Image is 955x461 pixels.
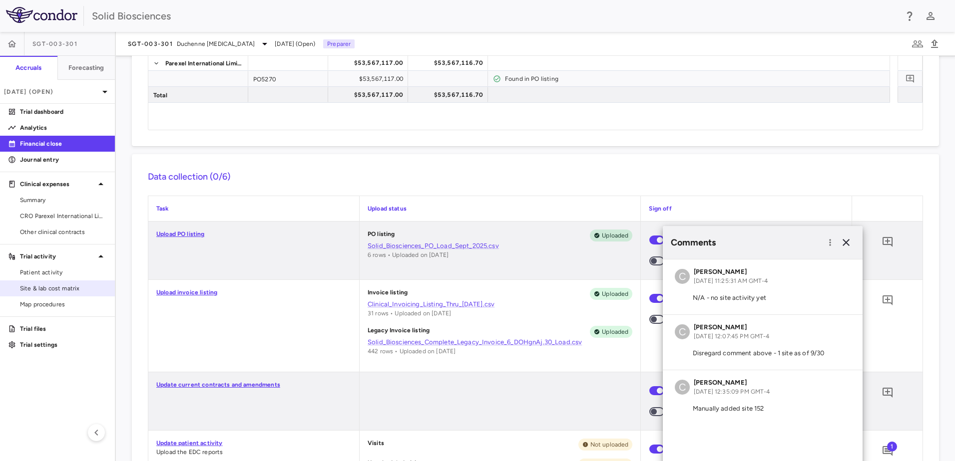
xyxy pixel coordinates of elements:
a: Update current contracts and amendments [156,381,280,388]
span: Upload the EDC reports [156,449,223,456]
button: Add comment [879,443,896,460]
span: [DATE] 11:25:31 AM GMT-4 [694,277,768,284]
p: Analytics [20,123,107,132]
span: CRO Parexel International Limited [20,212,107,221]
span: Other clinical contracts [20,228,107,236]
h6: Accruals [15,63,41,72]
p: Clinical expenses [20,180,95,189]
p: Invoice listing [368,288,408,300]
h6: Data collection (0/6) [148,170,923,184]
svg: Add comment [882,236,894,248]
p: Financial close [20,139,107,148]
p: Trial files [20,324,107,333]
p: Task [156,204,351,213]
span: Patient activity [20,268,107,277]
a: Upload PO listing [156,230,205,237]
div: Found in PO listing [505,71,885,87]
p: Upload status [368,204,633,213]
a: Clinical_Invoicing_Listing_Thru_[DATE].csv [368,300,633,309]
svg: Add comment [882,445,894,457]
span: [DATE] 12:07:45 PM GMT-4 [694,333,770,340]
p: N/A - no site activity yet [675,293,851,302]
div: Solid Biosciences [92,8,897,23]
img: logo-full-BYUhSk78.svg [6,7,77,23]
a: Update patient activity [156,440,222,447]
p: Visits [368,439,384,451]
div: $53,567,116.70 [417,55,483,71]
span: 31 rows • Uploaded on [DATE] [368,310,451,317]
button: Add comment [904,72,917,85]
span: 6 rows • Uploaded on [DATE] [368,251,449,258]
p: Legacy Invoice listing [368,326,430,338]
span: Not uploaded [586,440,633,449]
div: $53,567,117.00 [337,55,403,71]
span: Parexel International Limited [165,55,242,71]
p: Manually added site 152 [675,404,851,413]
span: Summary [20,196,107,205]
h6: Comments [671,236,823,249]
p: Disregard comment above - 1 site as of 9/30 [675,349,851,358]
h6: [PERSON_NAME] [694,378,770,387]
h6: [PERSON_NAME] [694,267,768,276]
div: C [675,269,690,284]
a: Solid_Biosciences_PO_Load_Sept_2025.csv [368,241,633,250]
p: Trial settings [20,340,107,349]
h6: [PERSON_NAME] [694,323,770,332]
span: Uploaded [598,231,632,240]
svg: Add comment [882,294,894,306]
span: SGT-003-301 [128,40,173,48]
p: Trial dashboard [20,107,107,116]
span: 442 rows • Uploaded on [DATE] [368,348,456,355]
a: Upload invoice listing [156,289,217,296]
h6: Forecasting [68,63,104,72]
a: Solid_Biosciences_Complete_Legacy_Invoice_6_DOHgnAj.30_Load.csv [368,338,633,347]
div: C [675,380,690,395]
span: Uploaded [598,289,632,298]
button: Add comment [879,233,896,250]
span: [DATE] 12:35:09 PM GMT-4 [694,388,770,395]
span: Site & lab cost matrix [20,284,107,293]
div: C [675,324,690,339]
svg: Add comment [906,74,915,83]
p: Sign off [649,204,844,213]
svg: Add comment [882,387,894,399]
span: Duchenne [MEDICAL_DATA] [177,39,255,48]
span: 1 [887,442,897,452]
p: [DATE] (Open) [4,87,99,96]
span: Uploaded [598,327,632,336]
p: Preparer [323,39,355,48]
span: SGT-003-301 [32,40,77,48]
p: PO listing [368,230,395,241]
div: $53,567,116.70 [417,87,483,103]
span: Map procedures [20,300,107,309]
div: PO5270 [248,71,328,86]
div: $53,567,117.00 [337,87,403,103]
button: Add comment [879,384,896,401]
button: Add comment [879,292,896,309]
div: $53,567,117.00 [337,71,403,87]
span: [DATE] (Open) [275,39,315,48]
p: Trial activity [20,252,95,261]
p: Journal entry [20,155,107,164]
span: Total [153,87,167,103]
